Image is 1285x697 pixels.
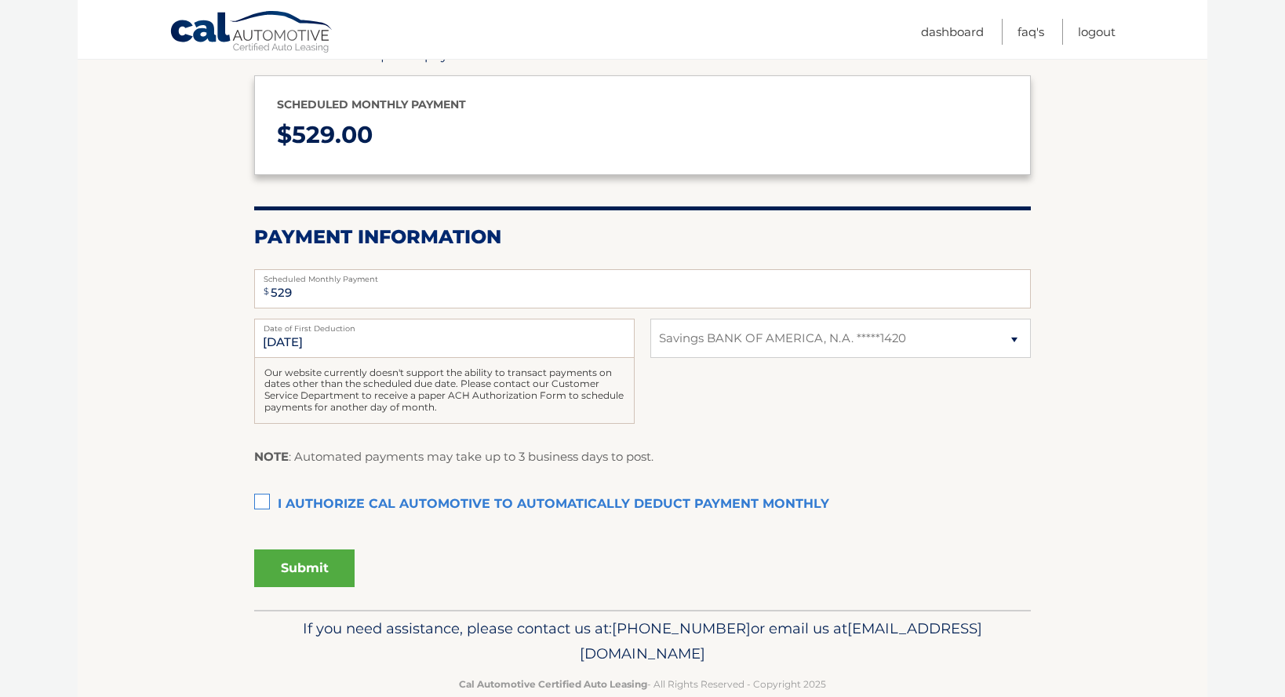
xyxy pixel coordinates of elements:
[1078,19,1116,45] a: Logout
[254,449,289,464] strong: NOTE
[277,115,1008,156] p: $
[254,447,653,467] p: : Automated payments may take up to 3 business days to post.
[254,319,635,358] input: Payment Date
[264,676,1021,692] p: - All Rights Reserved - Copyright 2025
[169,10,334,56] a: Cal Automotive
[254,225,1031,249] h2: Payment Information
[254,358,635,424] div: Our website currently doesn't support the ability to transact payments on dates other than the sc...
[921,19,984,45] a: Dashboard
[292,120,373,149] span: 529.00
[264,616,1021,666] p: If you need assistance, please contact us at: or email us at
[1017,19,1044,45] a: FAQ's
[580,619,982,662] span: [EMAIL_ADDRESS][DOMAIN_NAME]
[612,619,751,637] span: [PHONE_NUMBER]
[254,549,355,587] button: Submit
[259,274,274,309] span: $
[254,269,1031,282] label: Scheduled Monthly Payment
[254,269,1031,308] input: Payment Amount
[254,319,635,331] label: Date of First Deduction
[277,95,1008,115] p: Scheduled monthly payment
[459,678,647,690] strong: Cal Automotive Certified Auto Leasing
[254,489,1031,520] label: I authorize cal automotive to automatically deduct payment monthly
